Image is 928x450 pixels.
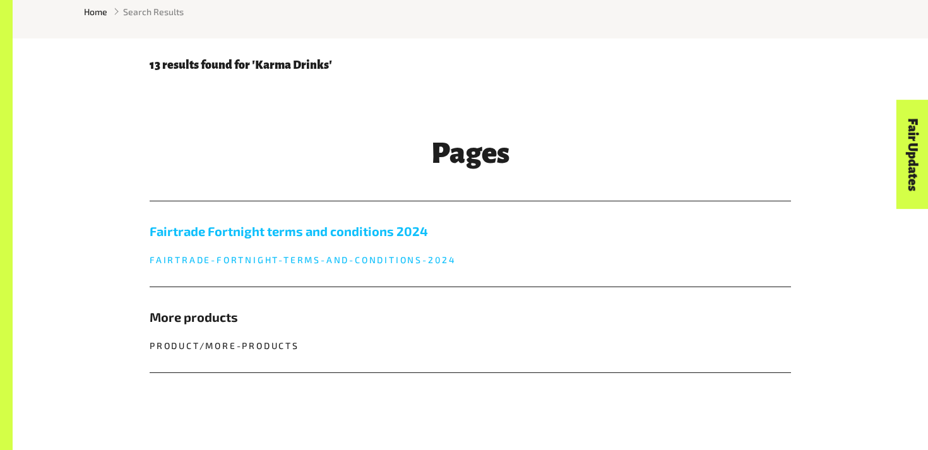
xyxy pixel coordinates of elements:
[123,5,184,18] span: Search Results
[150,287,791,372] a: More products product/more-products
[150,339,791,352] p: product/more-products
[150,222,791,240] h5: Fairtrade Fortnight terms and conditions 2024
[150,138,791,169] h3: Pages
[150,201,791,287] a: Fairtrade Fortnight terms and conditions 2024 fairtrade-fortnight-terms-and-conditions-2024
[150,307,791,326] h5: More products
[150,253,791,266] p: fairtrade-fortnight-terms-and-conditions-2024
[150,59,791,71] p: 13 results found for 'Karma Drinks'
[84,5,107,18] a: Home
